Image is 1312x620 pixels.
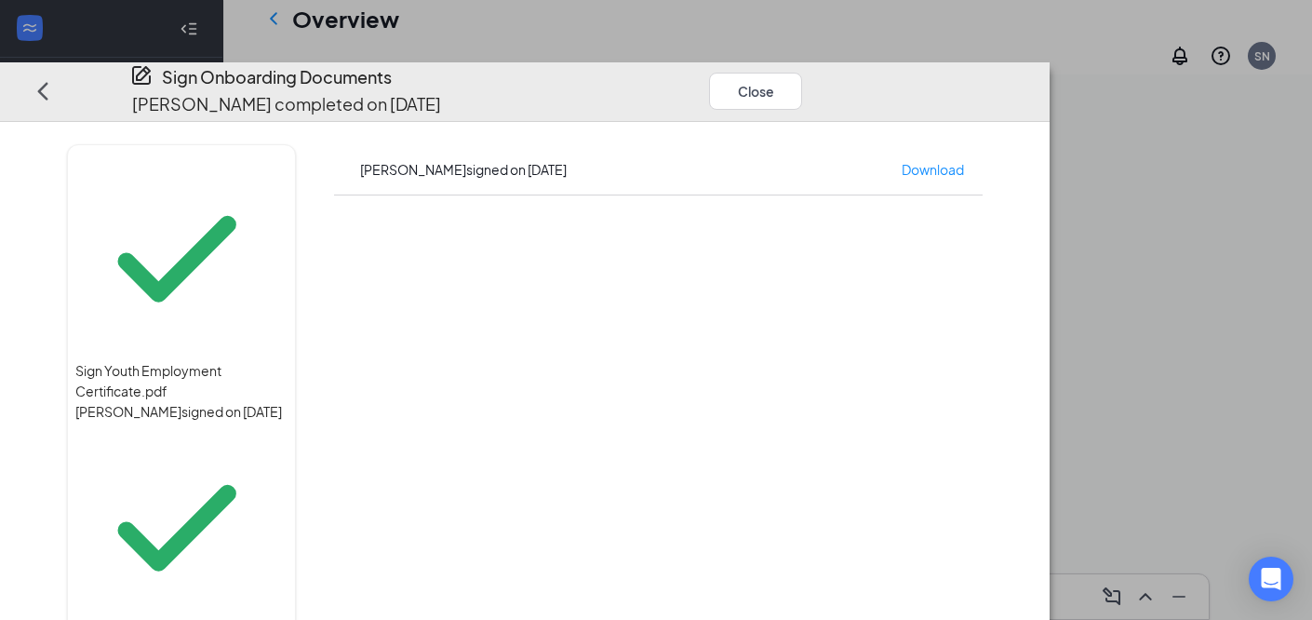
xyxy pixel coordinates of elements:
[130,64,153,87] svg: CompanyDocumentIcon
[709,72,802,109] button: Close
[75,360,288,401] span: Sign Youth Employment Certificate.pdf
[162,64,392,90] h4: Sign Onboarding Documents
[360,159,567,180] div: [PERSON_NAME] signed on [DATE]
[334,195,983,615] iframe: Sign Youth Employment Certificate.pdf
[75,401,288,422] div: [PERSON_NAME] signed on [DATE]
[902,161,964,178] span: Download
[75,157,278,360] svg: Checkmark
[1249,557,1293,601] div: Open Intercom Messenger
[902,159,964,180] a: Download
[132,90,441,116] p: [PERSON_NAME] completed on [DATE]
